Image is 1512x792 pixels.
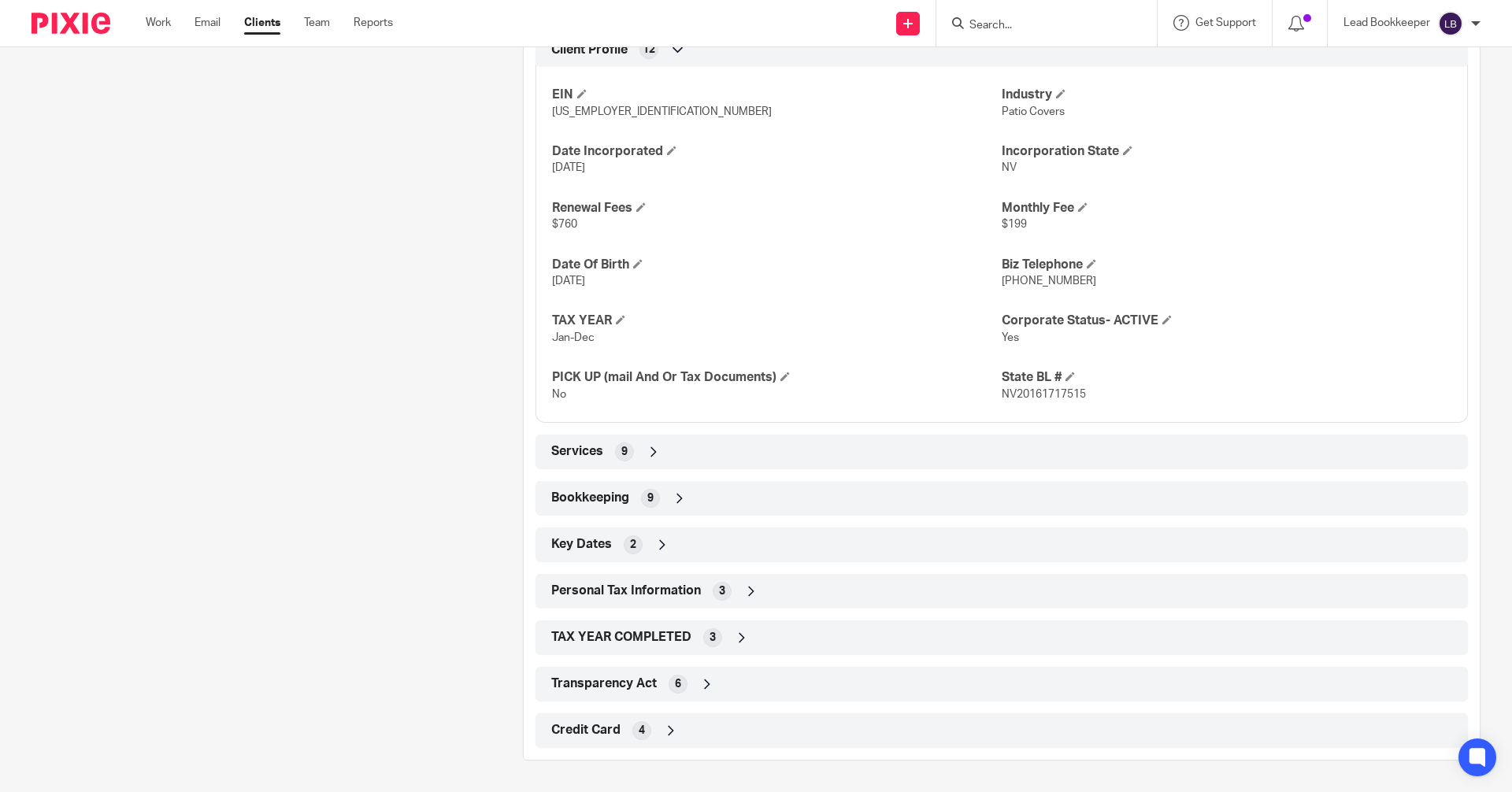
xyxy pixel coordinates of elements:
span: TAX YEAR COMPLETED [551,629,691,646]
span: Get Support [1195,17,1256,28]
span: [US_EMPLOYER_IDENTIFICATION_NUMBER] [552,106,772,117]
span: 4 [639,723,645,738]
span: Jan-Dec [552,332,595,343]
span: Key Dates [551,536,612,553]
span: 12 [643,42,655,57]
span: 9 [621,444,628,460]
h4: Monthly Fee [1002,200,1451,217]
h4: Incorporation State [1002,143,1451,160]
a: Team [304,15,330,31]
span: $760 [552,219,577,230]
span: 6 [675,676,681,692]
span: Patio Covers [1002,106,1065,117]
span: [DATE] [552,162,585,173]
h4: Date Incorporated [552,143,1002,160]
h4: PICK UP (mail And Or Tax Documents) [552,369,1002,386]
h4: Industry [1002,87,1451,103]
span: $199 [1002,219,1027,230]
span: [PHONE_NUMBER] [1002,276,1096,287]
img: Pixie [31,13,110,34]
a: Reports [354,15,393,31]
h4: Date Of Birth [552,257,1002,273]
a: Work [146,15,171,31]
span: Yes [1002,332,1019,343]
span: Transparency Act [551,675,657,692]
span: Services [551,443,603,460]
span: 3 [719,583,725,599]
h4: State BL # [1002,369,1451,386]
h4: Biz Telephone [1002,257,1451,273]
img: svg%3E [1438,11,1463,36]
span: [DATE] [552,276,585,287]
span: 2 [630,537,636,553]
span: Credit Card [551,722,621,738]
input: Search [968,19,1110,33]
span: NV [1002,162,1017,173]
span: Client Profile [551,42,628,58]
span: 9 [647,490,654,506]
span: NV20161717515 [1002,389,1086,400]
span: Bookkeeping [551,490,629,506]
h4: Renewal Fees [552,200,1002,217]
span: 3 [710,630,716,646]
h4: TAX YEAR [552,313,1002,329]
h4: EIN [552,87,1002,103]
a: Clients [244,15,280,31]
a: Email [195,15,220,31]
h4: Corporate Status- ACTIVE [1002,313,1451,329]
span: No [552,389,566,400]
span: Personal Tax Information [551,583,701,599]
p: Lead Bookkeeper [1343,15,1430,31]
